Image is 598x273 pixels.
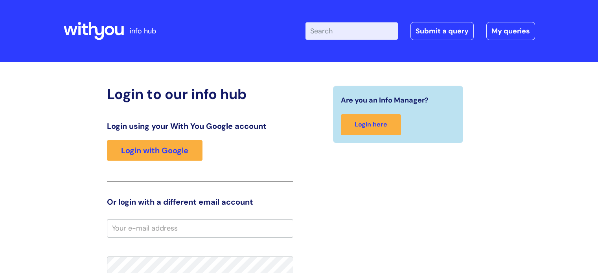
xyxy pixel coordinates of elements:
[130,25,156,37] p: info hub
[107,197,293,207] h3: Or login with a different email account
[341,114,401,135] a: Login here
[410,22,474,40] a: Submit a query
[107,140,202,161] a: Login with Google
[341,94,429,106] span: Are you an Info Manager?
[107,86,293,103] h2: Login to our info hub
[107,121,293,131] h3: Login using your With You Google account
[107,219,293,237] input: Your e-mail address
[486,22,535,40] a: My queries
[305,22,398,40] input: Search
